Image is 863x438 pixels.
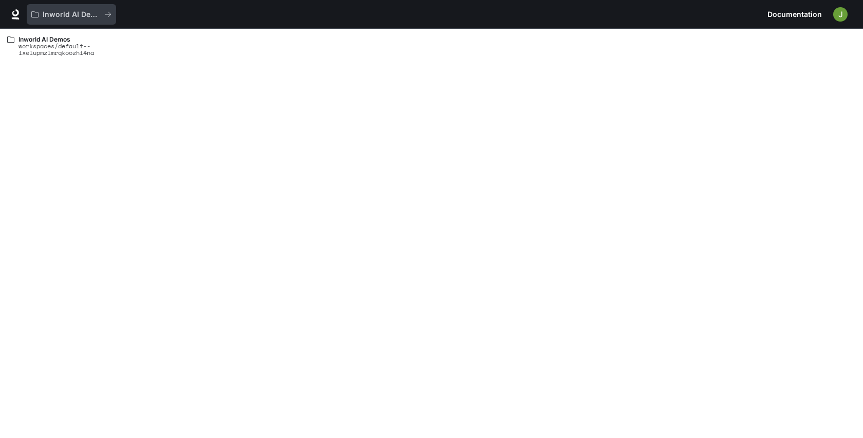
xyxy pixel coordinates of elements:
[43,10,100,19] p: Inworld AI Demos
[830,4,851,25] button: User avatar
[833,7,848,22] img: User avatar
[767,8,822,21] span: Documentation
[763,4,826,25] a: Documentation
[27,4,116,25] button: All workspaces
[18,36,149,43] p: Inworld AI Demos
[18,43,149,56] p: workspaces/default--ixelupmzlmrqkoozhi4na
